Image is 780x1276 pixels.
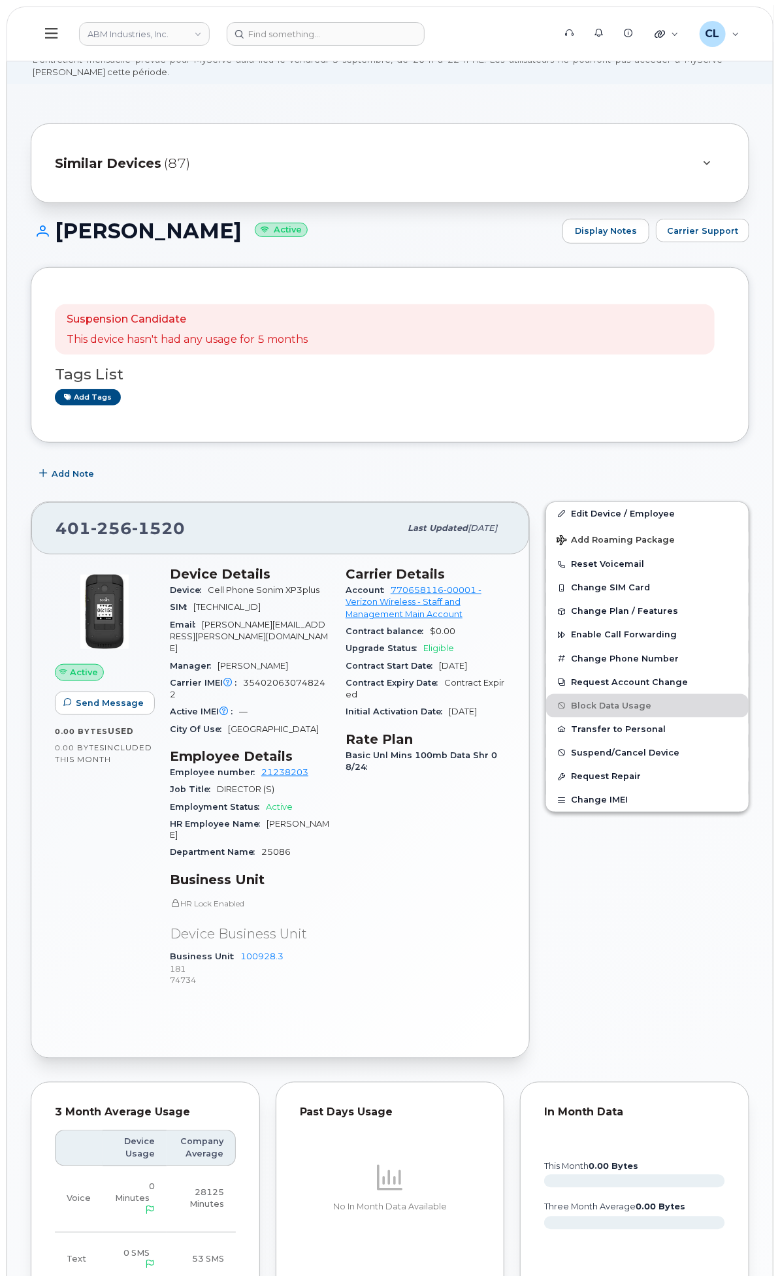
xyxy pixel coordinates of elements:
[546,576,749,599] button: Change SIM Card
[170,602,193,612] span: SIM
[346,750,497,772] span: Basic Unl Mins 100mb Data Shr 08/24
[170,872,330,888] h3: Business Unit
[67,312,308,327] p: Suspension Candidate
[170,784,217,794] span: Job Title
[167,1130,235,1166] th: Company Average
[170,925,330,944] p: Device Business Unit
[70,666,98,678] span: Active
[170,678,325,699] span: 354020630748242
[167,1166,235,1233] td: 28125 Minutes
[408,523,468,533] span: Last updated
[691,21,749,47] div: Carl Larrison
[449,707,477,716] span: [DATE]
[346,731,506,747] h3: Rate Plan
[546,694,749,718] button: Block Data Usage
[170,767,261,777] span: Employee number
[667,225,738,237] span: Carrier Support
[170,848,261,857] span: Department Name
[589,1162,638,1172] tspan: 0.00 Bytes
[170,819,267,829] span: HR Employee Name
[31,462,105,486] button: Add Note
[170,707,239,716] span: Active IMEI
[346,643,423,653] span: Upgrade Status
[468,523,497,533] span: [DATE]
[170,975,330,986] p: 74734
[706,26,720,42] span: CL
[170,620,202,630] span: Email
[571,607,678,616] span: Change Plan / Features
[170,964,330,975] p: 181
[208,585,319,595] span: Cell Phone Sonim XP3plus
[656,219,749,242] button: Carrier Support
[55,692,155,715] button: Send Message
[266,802,293,812] span: Active
[193,602,261,612] span: [TECHNICAL_ID]
[170,802,266,812] span: Employment Status
[546,765,749,788] button: Request Repair
[300,1202,481,1213] p: No In Month Data Available
[423,643,454,653] span: Eligible
[645,21,688,47] div: Quicklinks
[346,626,430,636] span: Contract balance
[346,661,439,671] span: Contract Start Date
[65,573,144,651] img: image20231002-3703462-1pxnub3.jpeg
[55,1166,103,1233] td: Voice
[170,661,218,671] span: Manager
[55,743,105,752] span: 0.00 Bytes
[546,788,749,812] button: Change IMEI
[546,623,749,646] button: Enable Call Forwarding
[170,952,240,962] span: Business Unit
[55,389,121,406] a: Add tags
[76,697,144,709] span: Send Message
[546,599,749,623] button: Change Plan / Features
[546,526,749,552] button: Add Roaming Package
[544,1202,685,1212] text: three month average
[218,661,288,671] span: [PERSON_NAME]
[56,518,185,538] span: 401
[430,626,455,636] span: $0.00
[55,154,161,173] span: Similar Devices
[636,1202,685,1212] tspan: 0.00 Bytes
[217,784,274,794] span: DIRECTOR (S)
[170,585,208,595] span: Device
[546,647,749,671] button: Change Phone Number
[170,899,330,910] p: HR Lock Enabled
[79,22,210,46] a: ABM Industries, Inc.
[91,518,132,538] span: 256
[123,1249,150,1258] span: 0 SMS
[300,1106,481,1119] div: Past Days Usage
[67,332,308,347] p: This device hasn't had any usage for 5 months
[557,535,675,547] span: Add Roaming Package
[346,585,481,619] a: 770658116-00001 - Verizon Wireless - Staff and Management Main Account
[544,1106,725,1119] div: In Month Data
[103,1130,167,1166] th: Device Usage
[55,366,725,383] h3: Tags List
[108,726,134,736] span: used
[227,22,425,46] input: Find something...
[55,1106,236,1119] div: 3 Month Average Usage
[55,727,108,736] span: 0.00 Bytes
[571,748,679,758] span: Suspend/Cancel Device
[255,223,308,238] small: Active
[52,468,94,480] span: Add Note
[346,707,449,716] span: Initial Activation Date
[228,724,319,734] span: [GEOGRAPHIC_DATA]
[31,219,556,242] h1: [PERSON_NAME]
[170,566,330,582] h3: Device Details
[546,741,749,765] button: Suspend/Cancel Device
[261,848,291,857] span: 25086
[164,154,190,173] span: (87)
[170,724,228,734] span: City Of Use
[346,585,391,595] span: Account
[544,1162,638,1172] text: this month
[132,518,185,538] span: 1520
[439,661,467,671] span: [DATE]
[346,566,506,582] h3: Carrier Details
[239,707,248,716] span: —
[240,952,284,962] a: 100928.3
[261,767,308,777] a: 21238203
[170,678,243,688] span: Carrier IMEI
[546,552,749,576] button: Reset Voicemail
[546,502,749,526] a: Edit Device / Employee
[170,748,330,764] h3: Employee Details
